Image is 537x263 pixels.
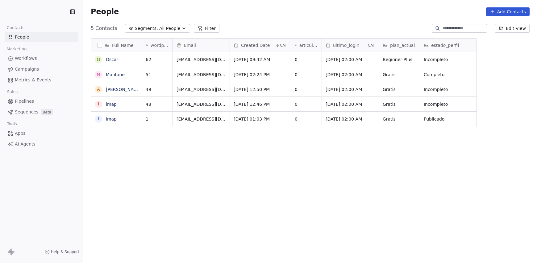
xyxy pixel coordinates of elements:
span: Gratis [383,72,416,78]
span: 0 [295,101,318,107]
span: Incompleto [424,86,473,92]
span: articulos_publicados [299,42,318,48]
button: Edit View [495,24,530,33]
span: Metrics & Events [15,77,51,83]
span: CAT [368,43,375,48]
span: estado_perfil [431,42,459,48]
span: Gratis [383,101,416,107]
span: wordpressUserId [151,42,169,48]
span: AI Agents [15,141,35,147]
span: People [91,7,119,16]
span: 5 Contacts [91,25,117,32]
span: [EMAIL_ADDRESS][DOMAIN_NAME] [177,56,226,63]
span: Campaigns [15,66,39,72]
a: Montane [106,72,125,77]
div: O [97,56,100,63]
span: [DATE] 01:03 PM [234,116,287,122]
span: People [15,34,29,40]
div: i [98,101,99,107]
span: [DATE] 02:00 AM [326,56,375,63]
span: 0 [295,56,318,63]
div: wordpressUserId [142,39,173,52]
a: Oscar [106,57,118,62]
span: [DATE] 02:00 AM [326,116,375,122]
div: grid [91,52,142,255]
a: AI Agents [5,139,78,149]
span: 48 [146,101,169,107]
button: Filter [194,24,219,33]
a: Pipelines [5,96,78,106]
span: CAT [280,43,287,48]
span: Sequences [15,109,38,115]
span: 49 [146,86,169,92]
div: plan_actual [379,39,420,52]
div: articulos_publicados [291,39,322,52]
div: i [98,116,99,122]
span: Pipelines [15,98,34,105]
div: grid [142,52,477,255]
span: Marketing [4,44,29,54]
span: Publicado [424,116,473,122]
span: Beta [41,109,53,115]
a: SequencesBeta [5,107,78,117]
span: plan_actual [390,42,415,48]
span: [EMAIL_ADDRESS][DOMAIN_NAME] [177,101,226,107]
span: [EMAIL_ADDRESS][DOMAIN_NAME] [177,86,226,92]
span: 51 [146,72,169,78]
span: Completo [424,72,473,78]
div: Full Name [91,39,142,52]
span: [DATE] 02:00 AM [326,72,375,78]
span: [DATE] 02:00 AM [326,86,375,92]
span: Beginner Plus [383,56,416,63]
span: Incompleto [424,56,473,63]
span: Workflows [15,55,37,62]
span: Apps [15,130,26,137]
span: Help & Support [51,249,79,254]
a: Apps [5,128,78,138]
button: Add Contacts [486,7,530,16]
span: [DATE] 09:42 AM [234,56,287,63]
a: Workflows [5,53,78,64]
span: Email [184,42,196,48]
span: Incompleto [424,101,473,107]
span: ultimo_login [333,42,359,48]
span: Sales [4,87,20,97]
a: Metrics & Events [5,75,78,85]
span: Contacts [4,23,27,32]
span: Segments: [135,25,158,32]
span: All People [159,25,180,32]
div: Created DateCAT [230,39,291,52]
div: Email [173,39,230,52]
span: 0 [295,116,318,122]
a: imap [106,117,117,121]
span: Full Name [112,42,134,48]
span: 0 [295,86,318,92]
span: [DATE] 02:24 PM [234,72,287,78]
span: [DATE] 02:00 AM [326,101,375,107]
span: Gratis [383,86,416,92]
span: Gratis [383,116,416,122]
span: Created Date [241,42,270,48]
div: M [97,71,100,78]
span: 0 [295,72,318,78]
span: [DATE] 12:46 PM [234,101,287,107]
a: [PERSON_NAME] [106,87,142,92]
div: A [97,86,100,92]
span: [EMAIL_ADDRESS][DOMAIN_NAME] [177,72,226,78]
a: People [5,32,78,42]
span: Tools [4,119,19,129]
a: Campaigns [5,64,78,74]
div: ultimo_loginCAT [322,39,379,52]
a: Help & Support [45,249,79,254]
span: 62 [146,56,169,63]
a: imap [106,102,117,107]
span: 1 [146,116,169,122]
span: [DATE] 12:50 PM [234,86,287,92]
span: [EMAIL_ADDRESS][DOMAIN_NAME] [177,116,226,122]
div: estado_perfil [420,39,477,52]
